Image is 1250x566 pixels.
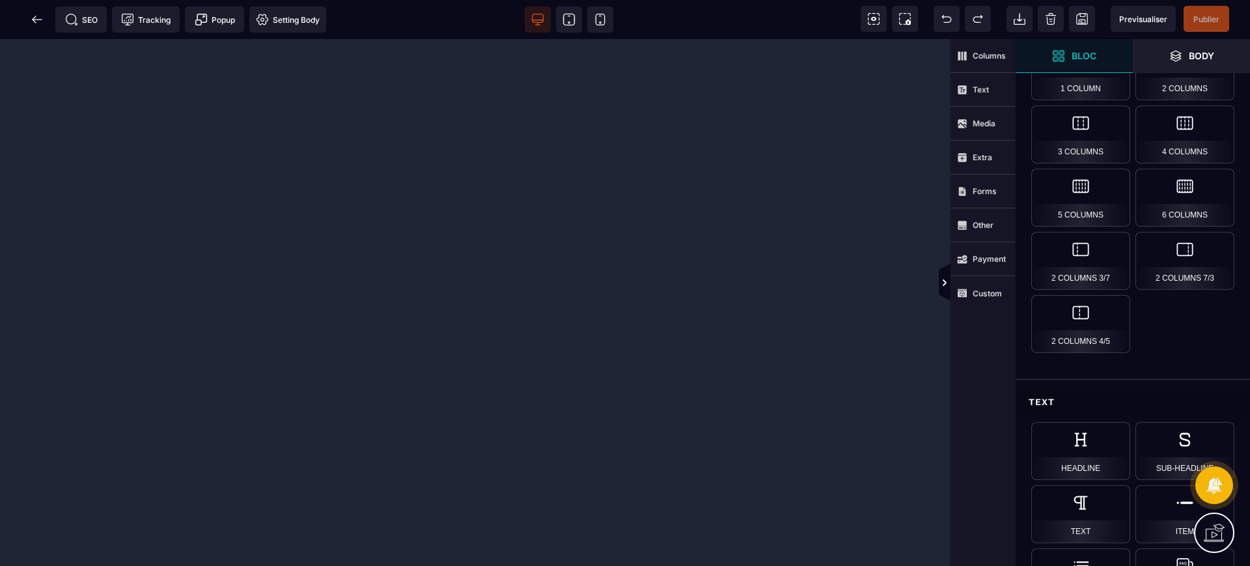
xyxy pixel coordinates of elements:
[1031,295,1130,353] div: 2 Columns 4/5
[1135,169,1234,227] div: 6 Columns
[973,152,992,162] strong: Extra
[65,13,98,26] span: SEO
[1031,169,1130,227] div: 5 Columns
[195,13,235,26] span: Popup
[1119,14,1167,24] span: Previsualiser
[1111,6,1176,32] span: Preview
[1031,485,1130,543] div: Text
[973,186,997,196] strong: Forms
[1031,232,1130,290] div: 2 Columns 3/7
[1135,106,1234,163] div: 4 Columns
[1016,39,1133,73] span: Open Blocks
[121,13,171,26] span: Tracking
[1031,422,1130,480] div: Headline
[1016,390,1250,414] div: Text
[973,220,993,230] strong: Other
[973,85,989,94] strong: Text
[973,51,1006,61] strong: Columns
[1135,422,1234,480] div: Sub-Headline
[1031,106,1130,163] div: 3 Columns
[973,119,995,128] strong: Media
[1193,14,1219,24] span: Publier
[892,6,918,32] span: Screenshot
[973,254,1006,264] strong: Payment
[1072,51,1096,61] strong: Bloc
[256,13,320,26] span: Setting Body
[1133,39,1250,73] span: Open Layer Manager
[1135,485,1234,543] div: Item
[861,6,887,32] span: View components
[1189,51,1214,61] strong: Body
[973,289,1002,298] strong: Custom
[1135,232,1234,290] div: 2 Columns 7/3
